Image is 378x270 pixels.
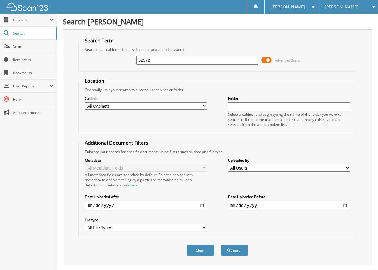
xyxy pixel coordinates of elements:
legend: Location [82,78,107,84]
span: Reminders [13,57,54,62]
span: Announcements [13,110,54,115]
span: Advanced Search [275,58,302,63]
img: scan123-logo-white.svg [6,3,51,11]
div: All metadata fields are searched by default. Select a cabinet with metadata to enable filtering b... [85,172,207,188]
legend: Additional Document Filters [82,140,151,146]
input: end [228,201,350,210]
span: Search [13,31,53,36]
div: Enhance your search for specific documents using filters such as date and file type. [82,149,353,154]
legend: Search Term [82,37,117,44]
label: Folder [228,96,350,101]
button: Search [221,245,248,256]
span: [PERSON_NAME] [325,5,358,9]
span: [PERSON_NAME] [271,5,305,9]
a: here [130,183,137,188]
div: Searches all cabinets, folders, files, metadata, and keywords [82,47,353,52]
label: Metadata [85,158,207,163]
span: Cabinets [13,17,49,23]
span: Help [13,97,54,102]
input: start [85,201,207,210]
span: User Reports [13,84,49,89]
label: Cabinet [85,96,207,101]
label: File type [85,217,207,222]
label: Date Uploaded After [85,194,207,199]
span: Scan [13,44,54,49]
div: Optionally limit your search to a particular cabinet or folder [82,87,353,92]
label: Uploaded By [228,158,350,163]
h1: Search [PERSON_NAME] [63,17,372,26]
label: Date Uploaded Before [228,194,350,199]
button: Clear [187,245,214,256]
div: Select a cabinet and begin typing the name of the folder you want to search in. If the name match... [228,112,350,127]
span: Bookmarks [13,70,54,75]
